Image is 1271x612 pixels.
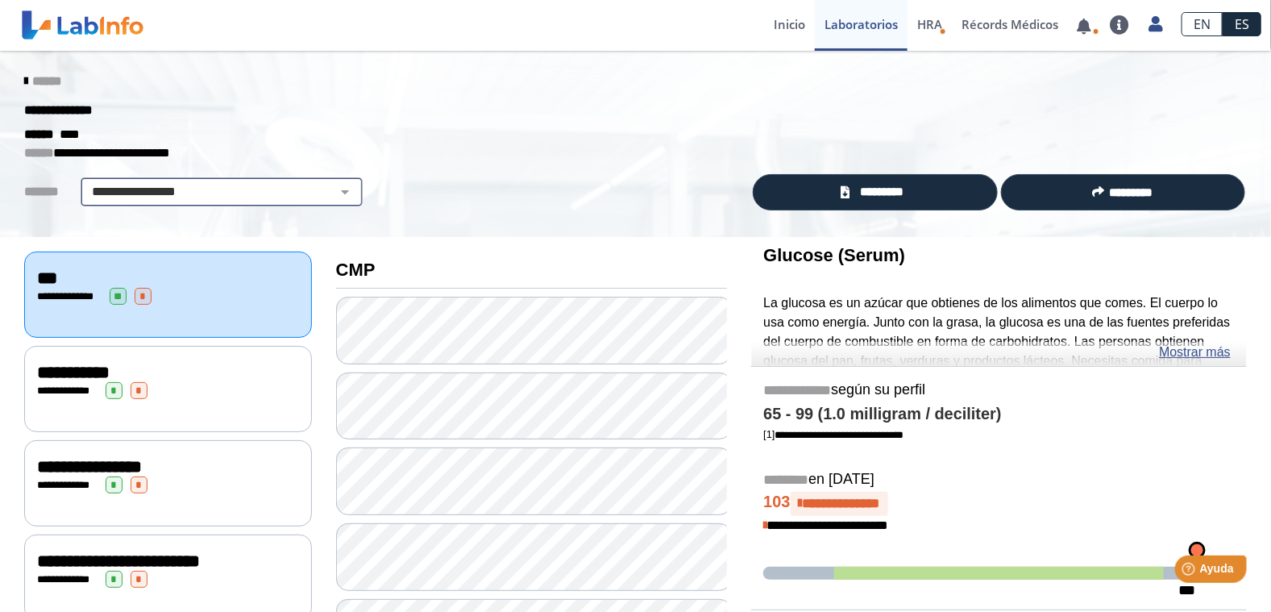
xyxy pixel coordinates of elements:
h4: 103 [763,492,1235,516]
iframe: Help widget launcher [1128,549,1253,594]
b: CMP [336,260,376,280]
h5: en [DATE] [763,471,1235,489]
a: ES [1223,12,1261,36]
a: [1] [763,428,903,440]
a: Mostrar más [1159,343,1231,362]
h5: según su perfil [763,381,1235,400]
h4: 65 - 99 (1.0 milligram / deciliter) [763,405,1235,424]
b: Glucose (Serum) [763,245,905,265]
p: La glucosa es un azúcar que obtienes de los alimentos que comes. El cuerpo lo usa como energía. J... [763,294,1235,428]
a: EN [1182,12,1223,36]
span: HRA [917,16,942,32]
